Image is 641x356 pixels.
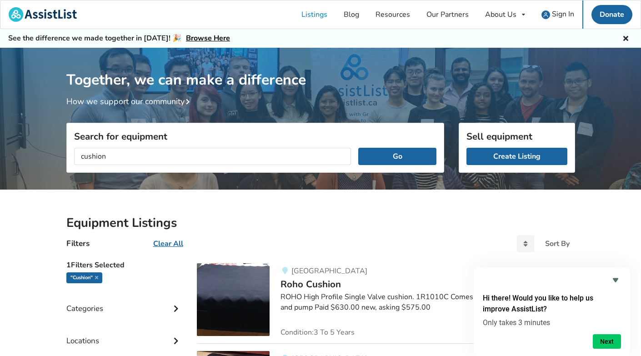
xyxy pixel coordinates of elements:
img: user icon [541,10,550,19]
div: ROHO High Profile Single Valve cushion. 1R1010C Comes with an extra cushion cover and pump Paid $... [280,292,575,313]
h1: Together, we can make a difference [66,48,575,89]
a: How we support our community [66,96,194,107]
img: assistlist-logo [9,7,77,22]
h2: Equipment Listings [66,215,575,231]
span: Sign In [552,9,574,19]
img: mobility-roho cushion [197,263,270,336]
input: I am looking for... [74,148,351,165]
button: Next question [593,334,621,349]
div: "cushion" [66,272,102,283]
span: Condition: 3 To 5 Years [280,329,355,336]
a: Listings [293,0,336,29]
p: Only takes 3 minutes [483,318,621,327]
h4: Filters [66,238,90,249]
span: [GEOGRAPHIC_DATA] [291,266,367,276]
div: Categories [66,286,183,318]
h5: 1 Filters Selected [66,256,183,272]
a: Our Partners [418,0,477,29]
button: Hide survey [610,275,621,286]
a: Browse Here [186,33,230,43]
div: Locations [66,318,183,350]
h5: See the difference we made together in [DATE]! 🎉 [8,34,230,43]
a: Blog [336,0,367,29]
h2: Hi there! Would you like to help us improve AssistList? [483,293,621,315]
div: Hi there! Would you like to help us improve AssistList? [483,275,621,349]
h3: Sell equipment [466,130,567,142]
span: Roho Cushion [280,278,341,291]
a: mobility-roho cushion [GEOGRAPHIC_DATA]Roho Cushion$500ROHO High Profile Single Valve cushion. 1R... [197,263,575,343]
button: Go [358,148,436,165]
div: Sort By [545,240,570,247]
u: Clear All [153,239,183,249]
a: Donate [591,5,632,24]
div: About Us [485,11,516,18]
a: Resources [367,0,418,29]
a: Create Listing [466,148,567,165]
h3: Search for equipment [74,130,436,142]
a: user icon Sign In [533,0,582,29]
